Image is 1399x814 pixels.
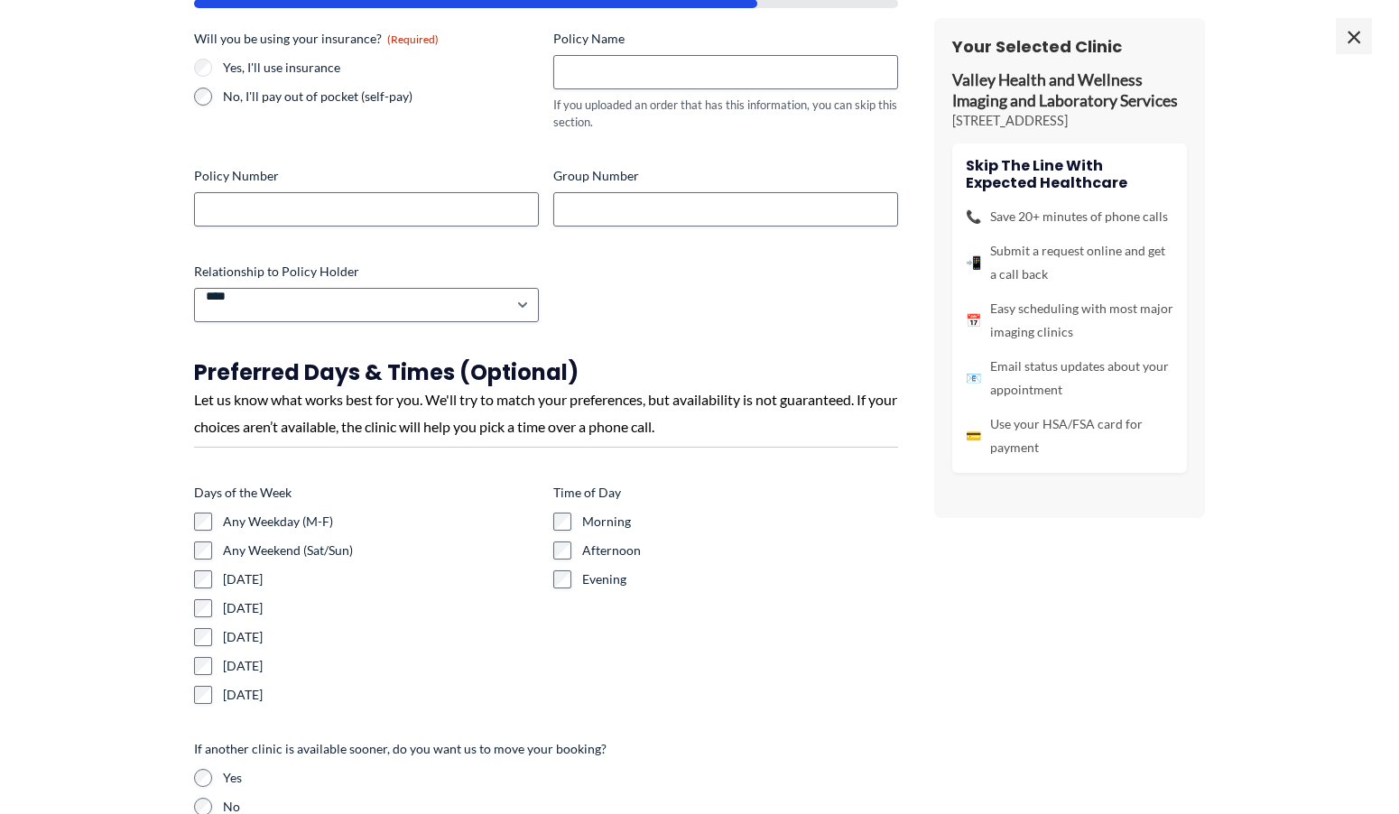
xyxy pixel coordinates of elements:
[223,769,898,787] label: Yes
[966,157,1173,191] h4: Skip the line with Expected Healthcare
[582,513,898,531] label: Morning
[194,484,292,502] legend: Days of the Week
[223,541,539,560] label: Any Weekend (Sat/Sun)
[194,358,898,386] h3: Preferred Days & Times (Optional)
[223,88,539,106] label: No, I'll pay out of pocket (self-pay)
[194,740,607,758] legend: If another clinic is available sooner, do you want us to move your booking?
[223,513,539,531] label: Any Weekday (M-F)
[194,386,898,439] div: Let us know what works best for you. We'll try to match your preferences, but availability is not...
[553,30,898,48] label: Policy Name
[387,32,439,46] span: (Required)
[952,112,1187,130] p: [STREET_ADDRESS]
[223,628,539,646] label: [DATE]
[966,239,1173,286] li: Submit a request online and get a call back
[223,570,539,588] label: [DATE]
[223,59,539,77] label: Yes, I'll use insurance
[966,205,981,228] span: 📞
[194,263,539,281] label: Relationship to Policy Holder
[966,355,1173,402] li: Email status updates about your appointment
[582,541,898,560] label: Afternoon
[553,484,621,502] legend: Time of Day
[966,309,981,332] span: 📅
[966,251,981,274] span: 📲
[194,30,439,48] legend: Will you be using your insurance?
[223,657,539,675] label: [DATE]
[194,167,539,185] label: Policy Number
[952,36,1187,57] h3: Your Selected Clinic
[553,167,898,185] label: Group Number
[966,366,981,390] span: 📧
[553,97,898,130] div: If you uploaded an order that has this information, you can skip this section.
[223,599,539,617] label: [DATE]
[966,297,1173,344] li: Easy scheduling with most major imaging clinics
[582,570,898,588] label: Evening
[223,686,539,704] label: [DATE]
[966,424,981,448] span: 💳
[952,70,1187,112] p: Valley Health and Wellness Imaging and Laboratory Services
[966,205,1173,228] li: Save 20+ minutes of phone calls
[1336,18,1372,54] span: ×
[966,412,1173,459] li: Use your HSA/FSA card for payment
